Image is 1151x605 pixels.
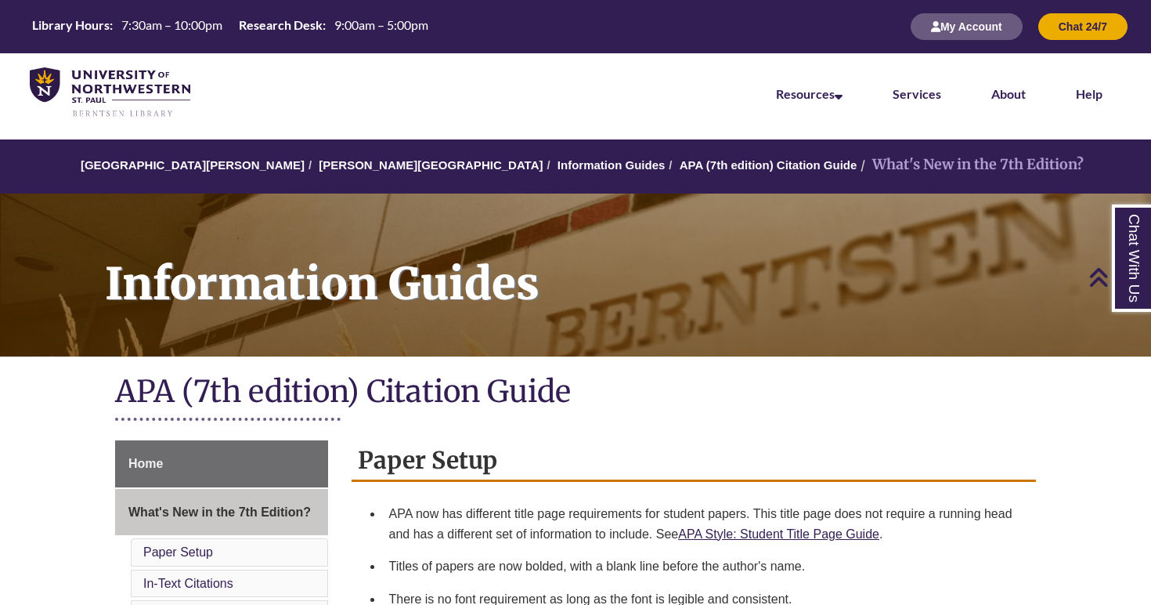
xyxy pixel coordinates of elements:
span: 7:30am – 10:00pm [121,17,222,32]
span: What's New in the 7th Edition? [128,505,311,519]
h1: Information Guides [88,194,1151,336]
th: Research Desk: [233,16,328,34]
button: My Account [911,13,1023,40]
span: Home [128,457,163,470]
a: [PERSON_NAME][GEOGRAPHIC_DATA] [319,158,543,172]
h1: APA (7th edition) Citation Guide [115,372,1036,414]
a: What's New in the 7th Edition? [115,489,328,536]
li: What's New in the 7th Edition? [857,154,1084,176]
a: Hours Today [26,16,435,38]
li: Titles of papers are now bolded, with a blank line before the author's name. [383,550,1030,583]
table: Hours Today [26,16,435,36]
a: Home [115,440,328,487]
a: Chat 24/7 [1038,20,1128,33]
a: [GEOGRAPHIC_DATA][PERSON_NAME] [81,158,305,172]
a: APA Style: Student Title Page Guide [678,527,879,541]
a: Services [893,86,941,101]
li: APA now has different title page requirements for student papers. This title page does not requir... [383,498,1030,550]
a: Resources [776,86,843,101]
th: Library Hours: [26,16,115,34]
a: Information Guides [557,158,666,172]
img: UNWSP Library Logo [30,67,190,118]
h2: Paper Setup [352,440,1037,482]
span: 9:00am – 5:00pm [334,17,428,32]
a: Back to Top [1088,266,1147,288]
button: Chat 24/7 [1038,13,1128,40]
a: APA (7th edition) Citation Guide [680,158,857,172]
a: Paper Setup [143,545,213,559]
a: My Account [911,20,1023,33]
a: Help [1076,86,1102,101]
a: About [991,86,1026,101]
a: In-Text Citations [143,577,233,590]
